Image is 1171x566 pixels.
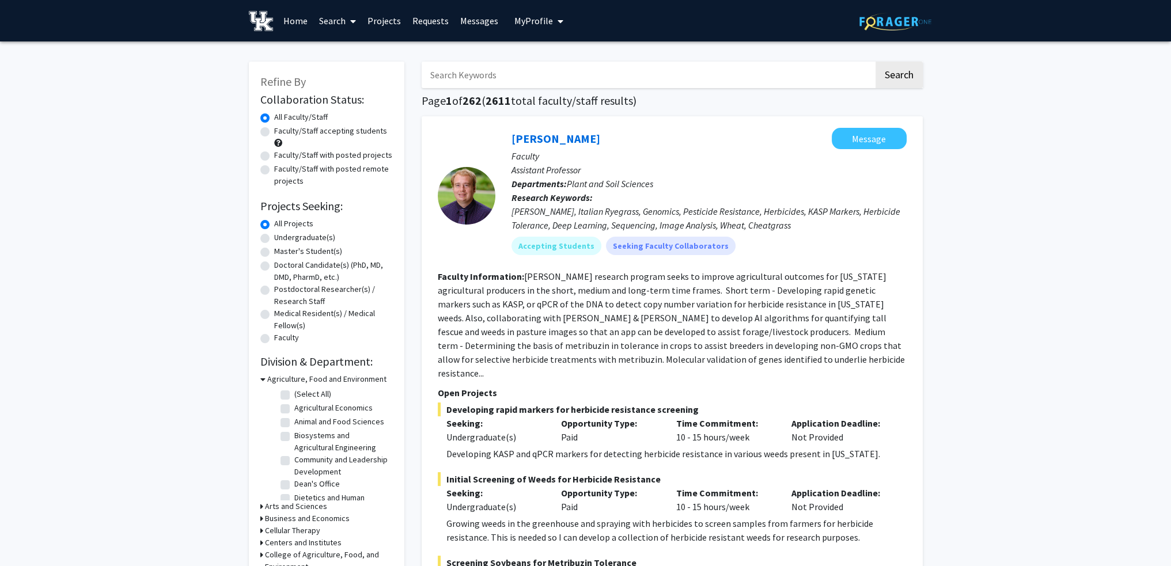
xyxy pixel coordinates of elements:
img: University of Kentucky Logo [249,11,274,31]
mat-chip: Accepting Students [511,237,601,255]
img: ForagerOne Logo [859,13,931,31]
span: 1 [446,93,452,108]
label: (Select All) [294,388,331,400]
label: Agricultural Economics [294,402,373,414]
p: Faculty [511,149,907,163]
span: Initial Screening of Weeds for Herbicide Resistance [438,472,907,486]
label: Doctoral Candidate(s) (PhD, MD, DMD, PharmD, etc.) [274,259,393,283]
b: Departments: [511,178,567,189]
label: Faculty/Staff accepting students [274,125,387,137]
span: 262 [463,93,482,108]
label: Biosystems and Agricultural Engineering [294,430,390,454]
div: 10 - 15 hours/week [668,416,783,444]
div: Undergraduate(s) [446,500,544,514]
mat-chip: Seeking Faculty Collaborators [606,237,736,255]
label: Postdoctoral Researcher(s) / Research Staff [274,283,393,307]
p: Time Commitment: [676,486,774,500]
h2: Division & Department: [260,355,393,369]
p: Assistant Professor [511,163,907,177]
b: Faculty Information: [438,271,524,282]
a: [PERSON_NAME] [511,131,600,146]
label: All Projects [274,218,313,230]
h3: Arts and Sciences [265,500,327,512]
div: [PERSON_NAME], Italian Ryegrass, Genomics, Pesticide Resistance, Herbicides, KASP Markers, Herbic... [511,204,907,232]
label: Community and Leadership Development [294,454,390,478]
p: Seeking: [446,416,544,430]
label: Faculty [274,332,299,344]
fg-read-more: [PERSON_NAME] research program seeks to improve agricultural outcomes for [US_STATE] agricultural... [438,271,905,379]
label: Medical Resident(s) / Medical Fellow(s) [274,307,393,332]
p: Seeking: [446,486,544,500]
button: Message Samuel Revolinski [832,128,907,149]
p: Application Deadline: [791,486,889,500]
p: Time Commitment: [676,416,774,430]
a: Projects [362,1,407,41]
label: Dean's Office [294,478,340,490]
label: Faculty/Staff with posted remote projects [274,163,393,187]
div: 10 - 15 hours/week [668,486,783,514]
label: All Faculty/Staff [274,111,328,123]
h3: Cellular Therapy [265,525,320,537]
p: Growing weeds in the greenhouse and spraying with herbicides to screen samples from farmers for h... [446,516,907,544]
button: Search [876,62,923,88]
div: Undergraduate(s) [446,430,544,444]
h3: Agriculture, Food and Environment [267,373,386,385]
p: Application Deadline: [791,416,889,430]
a: Messages [454,1,504,41]
label: Master's Student(s) [274,245,342,257]
h3: Centers and Institutes [265,537,342,549]
p: Opportunity Type: [561,416,659,430]
a: Search [313,1,362,41]
label: Undergraduate(s) [274,231,335,244]
label: Animal and Food Sciences [294,416,384,428]
iframe: Chat [9,514,49,557]
p: Open Projects [438,386,907,400]
span: 2611 [486,93,511,108]
p: Developing KASP and qPCR markers for detecting herbicide resistance in various weeds present in [... [446,447,907,461]
h2: Collaboration Status: [260,93,393,107]
h1: Page of ( total faculty/staff results) [422,94,923,108]
label: Dietetics and Human Nutrition [294,492,390,516]
a: Home [278,1,313,41]
span: Refine By [260,74,306,89]
input: Search Keywords [422,62,874,88]
div: Not Provided [783,486,898,514]
label: Faculty/Staff with posted projects [274,149,392,161]
a: Requests [407,1,454,41]
span: Developing rapid markers for herbicide resistance screening [438,402,907,416]
p: Opportunity Type: [561,486,659,500]
span: Plant and Soil Sciences [567,178,653,189]
div: Not Provided [783,416,898,444]
div: Paid [552,486,668,514]
h2: Projects Seeking: [260,199,393,213]
h3: Business and Economics [265,512,350,525]
b: Research Keywords: [511,192,593,203]
div: Paid [552,416,668,444]
span: My Profile [514,15,553,26]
